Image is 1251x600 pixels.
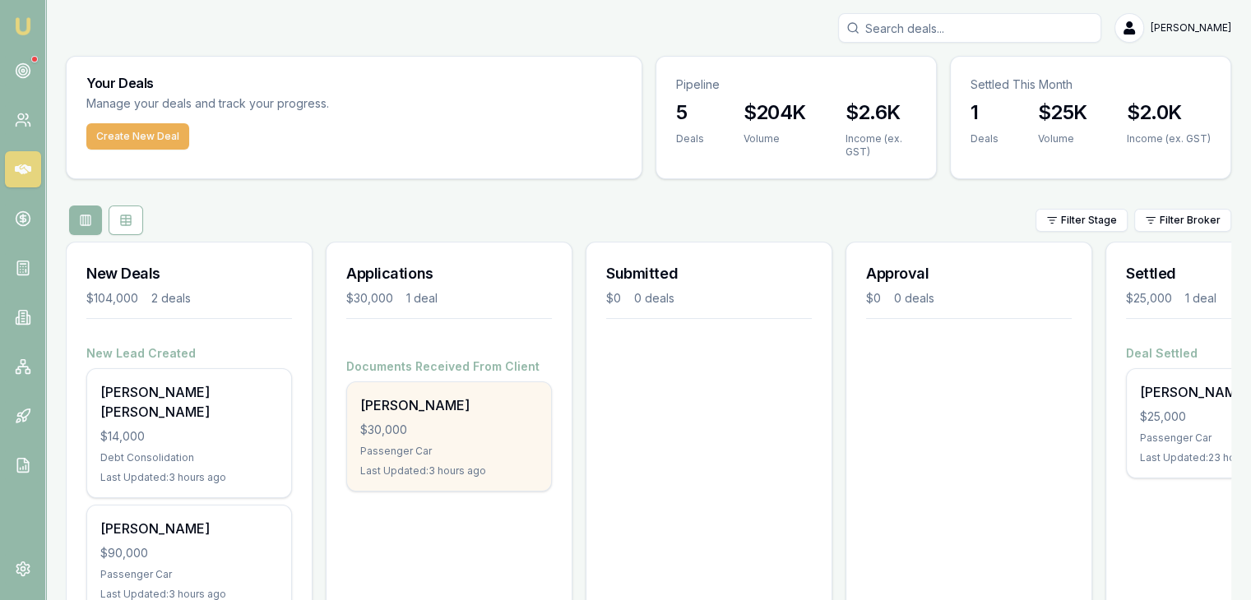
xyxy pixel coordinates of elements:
[838,13,1101,43] input: Search deals
[1036,209,1128,232] button: Filter Stage
[100,382,278,422] div: [PERSON_NAME] [PERSON_NAME]
[360,464,538,478] div: Last Updated: 3 hours ago
[86,76,622,90] h3: Your Deals
[606,262,812,285] h3: Submitted
[971,76,1211,93] p: Settled This Month
[1038,99,1087,126] h3: $25K
[1061,214,1117,227] span: Filter Stage
[606,290,621,307] div: $0
[100,519,278,538] div: [PERSON_NAME]
[1134,209,1231,232] button: Filter Broker
[346,262,552,285] h3: Applications
[360,445,538,458] div: Passenger Car
[86,123,189,150] button: Create New Deal
[894,290,934,307] div: 0 deals
[971,132,998,145] div: Deals
[86,95,507,113] p: Manage your deals and track your progress.
[86,290,138,307] div: $104,000
[846,132,916,159] div: Income (ex. GST)
[676,132,704,145] div: Deals
[100,451,278,464] div: Debt Consolidation
[1126,132,1210,145] div: Income (ex. GST)
[360,395,538,415] div: [PERSON_NAME]
[866,262,1072,285] h3: Approval
[86,345,292,362] h4: New Lead Created
[86,262,292,285] h3: New Deals
[1185,290,1216,307] div: 1 deal
[346,358,552,375] h4: Documents Received From Client
[866,290,881,307] div: $0
[406,290,438,307] div: 1 deal
[13,16,33,36] img: emu-icon-u.png
[1038,132,1087,145] div: Volume
[1160,214,1221,227] span: Filter Broker
[971,99,998,126] h3: 1
[1126,290,1172,307] div: $25,000
[1126,99,1210,126] h3: $2.0K
[151,290,191,307] div: 2 deals
[846,99,916,126] h3: $2.6K
[634,290,674,307] div: 0 deals
[100,545,278,561] div: $90,000
[1151,21,1231,35] span: [PERSON_NAME]
[744,99,806,126] h3: $204K
[346,290,393,307] div: $30,000
[676,76,916,93] p: Pipeline
[676,99,704,126] h3: 5
[360,422,538,438] div: $30,000
[100,568,278,581] div: Passenger Car
[100,428,278,445] div: $14,000
[100,471,278,484] div: Last Updated: 3 hours ago
[744,132,806,145] div: Volume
